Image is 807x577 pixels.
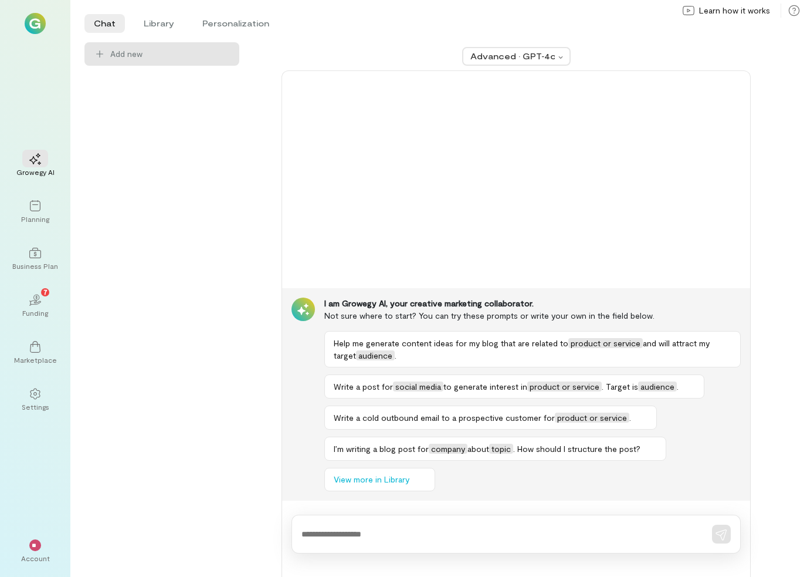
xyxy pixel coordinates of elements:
[443,382,527,392] span: to generate interest in
[14,332,56,374] a: Marketplace
[638,382,677,392] span: audience
[14,379,56,421] a: Settings
[14,285,56,327] a: Funding
[324,309,741,322] div: Not sure where to start? You can try these prompts or write your own in the field below.
[12,261,58,271] div: Business Plan
[629,413,631,423] span: .
[393,382,443,392] span: social media
[43,286,48,297] span: 7
[14,191,56,233] a: Planning
[677,382,679,392] span: .
[14,355,57,365] div: Marketplace
[395,350,396,360] span: .
[356,350,395,360] span: audience
[134,14,184,33] li: Library
[110,48,230,60] span: Add new
[193,14,279,33] li: Personalization
[324,298,741,309] div: I am Growegy AI, your creative marketing collaborator.
[334,474,409,485] span: View more in Library
[324,437,666,461] button: I’m writing a blog post forcompanyabouttopic. How should I structure the post?
[334,338,568,348] span: Help me generate content ideas for my blog that are related to
[602,382,638,392] span: . Target is
[568,338,643,348] span: product or service
[527,382,602,392] span: product or service
[22,308,48,318] div: Funding
[14,144,56,186] a: Growegy AI
[21,554,50,563] div: Account
[324,406,657,430] button: Write a cold outbound email to a prospective customer forproduct or service.
[14,238,56,280] a: Business Plan
[324,331,741,367] button: Help me generate content ideas for my blog that are related toproduct or serviceand will attract ...
[334,444,429,454] span: I’m writing a blog post for
[513,444,640,454] span: . How should I structure the post?
[22,402,49,411] div: Settings
[21,214,49,224] div: Planning
[16,167,55,177] div: Growegy AI
[470,50,555,62] div: Advanced · GPT‑4o
[699,5,770,16] span: Learn how it works
[489,444,513,454] span: topic
[84,14,125,33] li: Chat
[467,444,489,454] span: about
[334,413,555,423] span: Write a cold outbound email to a prospective customer for
[324,468,435,491] button: View more in Library
[324,374,704,399] button: Write a post forsocial mediato generate interest inproduct or service. Target isaudience.
[334,382,393,392] span: Write a post for
[429,444,467,454] span: company
[555,413,629,423] span: product or service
